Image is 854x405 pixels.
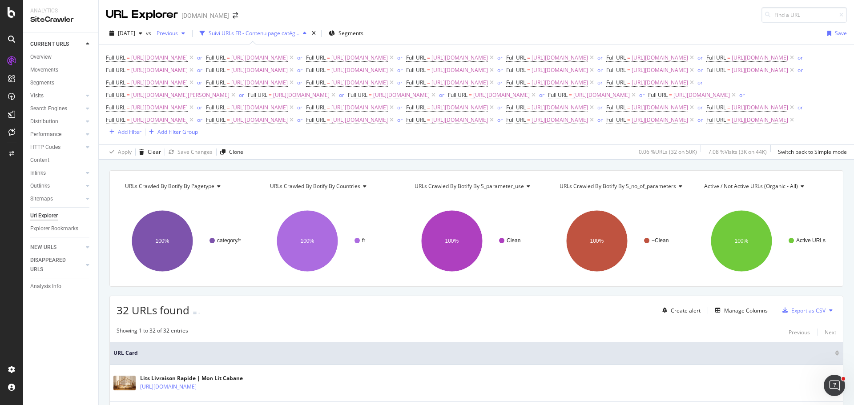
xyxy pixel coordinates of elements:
div: or [297,104,302,111]
div: or [239,91,244,99]
span: = [427,116,430,124]
span: Full URL [406,66,426,74]
span: = [227,66,230,74]
button: or [397,66,403,74]
span: [URL][DOMAIN_NAME] [632,114,688,126]
span: [URL][DOMAIN_NAME] [231,64,288,76]
div: Next [825,329,836,336]
div: or [597,116,603,124]
span: [URL][DOMAIN_NAME] [732,114,788,126]
span: Full URL [348,91,367,99]
button: or [497,103,503,112]
button: Switch back to Simple mode [774,145,847,159]
span: [URL][DOMAIN_NAME][PERSON_NAME] [131,89,230,101]
a: Movements [30,65,92,75]
span: [URL][DOMAIN_NAME] [473,89,530,101]
button: or [597,53,603,62]
a: Visits [30,91,83,100]
span: Full URL [706,104,726,111]
div: or [297,79,302,86]
img: tab_domain_overview_orange.svg [36,52,43,59]
span: = [427,66,430,74]
span: = [627,66,630,74]
div: NEW URLS [30,243,56,252]
input: Find a URL [761,7,847,23]
a: [URL][DOMAIN_NAME] [140,382,197,391]
div: times [310,29,318,38]
div: or [397,116,403,124]
button: or [497,53,503,62]
span: Full URL [606,79,626,86]
span: Full URL [206,54,226,61]
span: [URL][DOMAIN_NAME] [532,101,588,114]
span: [URL][DOMAIN_NAME] [231,114,288,126]
span: [URL][DOMAIN_NAME] [431,114,488,126]
span: [URL][DOMAIN_NAME] [231,76,288,89]
span: [URL][DOMAIN_NAME] [431,101,488,114]
button: or [297,53,302,62]
div: or [497,66,503,74]
span: Full URL [306,104,326,111]
div: or [297,66,302,74]
button: or [697,66,703,74]
span: [URL][DOMAIN_NAME] [632,101,688,114]
span: = [369,91,372,99]
img: Equal [193,312,197,314]
span: Full URL [106,79,125,86]
button: or [197,66,202,74]
span: = [727,66,730,74]
div: Clone [229,148,243,156]
button: or [597,103,603,112]
svg: A chart. [117,202,256,280]
span: [URL][DOMAIN_NAME] [673,89,730,101]
button: Export as CSV [779,303,826,317]
img: website_grey.svg [14,23,21,30]
div: or [539,91,544,99]
button: or [197,116,202,124]
div: Sitemaps [30,194,53,204]
button: Save Changes [165,145,213,159]
div: or [739,91,745,99]
span: = [227,104,230,111]
span: [URL][DOMAIN_NAME] [431,64,488,76]
div: CURRENT URLS [30,40,69,49]
span: [URL][DOMAIN_NAME] [532,114,588,126]
button: or [697,116,703,124]
span: [URL][DOMAIN_NAME] [431,76,488,89]
span: Full URL [306,116,326,124]
span: Full URL [206,104,226,111]
span: [URL][DOMAIN_NAME] [131,114,188,126]
a: Content [30,156,92,165]
button: Manage Columns [712,305,768,316]
span: = [527,104,530,111]
div: or [397,79,403,86]
span: = [627,54,630,61]
div: or [798,54,803,61]
span: = [269,91,272,99]
button: or [297,78,302,87]
span: [URL][DOMAIN_NAME] [231,101,288,114]
span: [URL][DOMAIN_NAME] [331,101,388,114]
div: Domaine [46,52,68,58]
span: Full URL [506,79,526,86]
div: Suivi URLs FR - Contenu page catégorie [209,29,299,37]
button: or [497,116,503,124]
button: Suivi URLs FR - Contenu page catégorie [196,26,310,40]
button: or [197,53,202,62]
div: or [497,104,503,111]
span: Full URL [706,116,726,124]
a: Segments [30,78,92,88]
div: or [697,104,703,111]
div: Mots-clés [111,52,136,58]
div: Distribution [30,117,58,126]
span: Full URL [248,91,267,99]
span: Full URL [106,104,125,111]
span: = [427,54,430,61]
div: Performance [30,130,61,139]
span: Full URL [406,104,426,111]
span: URLs Crawled By Botify By pagetype [125,182,214,190]
button: or [197,78,202,87]
span: Full URL [106,91,125,99]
